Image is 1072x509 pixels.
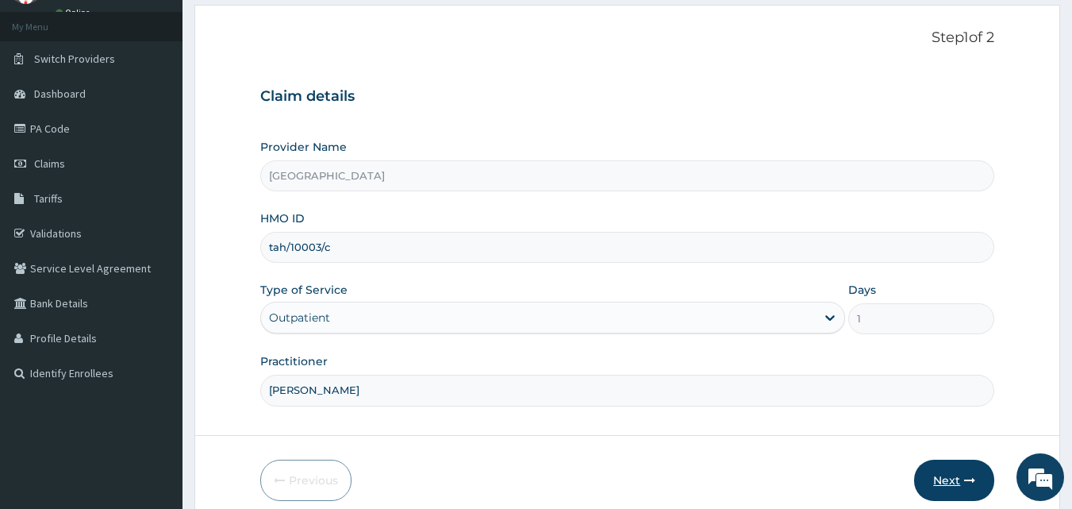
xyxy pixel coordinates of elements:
label: Provider Name [260,139,347,155]
button: Previous [260,460,352,501]
p: Step 1 of 2 [260,29,995,47]
span: Tariffs [34,191,63,206]
div: Chat with us now [83,89,267,110]
img: d_794563401_company_1708531726252_794563401 [29,79,64,119]
div: Minimize live chat window [260,8,298,46]
input: Enter Name [260,375,995,406]
label: Days [848,282,876,298]
span: Switch Providers [34,52,115,66]
h3: Claim details [260,88,995,106]
span: Dashboard [34,87,86,101]
textarea: Type your message and hit 'Enter' [8,340,302,395]
button: Next [914,460,994,501]
label: HMO ID [260,210,305,226]
div: Outpatient [269,310,330,326]
a: Online [56,7,94,18]
label: Type of Service [260,282,348,298]
span: Claims [34,156,65,171]
span: We're online! [92,153,219,314]
input: Enter HMO ID [260,232,995,263]
label: Practitioner [260,353,328,369]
